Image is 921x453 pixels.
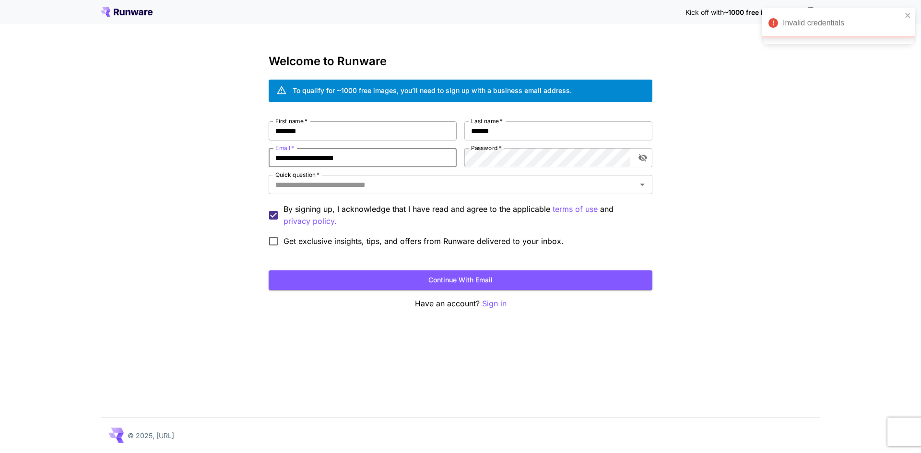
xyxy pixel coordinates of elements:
[471,144,502,152] label: Password
[905,12,911,19] button: close
[269,55,652,68] h3: Welcome to Runware
[783,17,902,29] div: Invalid credentials
[269,270,652,290] button: Continue with email
[283,235,564,247] span: Get exclusive insights, tips, and offers from Runware delivered to your inbox.
[275,144,294,152] label: Email
[283,215,337,227] button: By signing up, I acknowledge that I have read and agree to the applicable terms of use and
[724,8,797,16] span: ~1000 free images! 🎈
[275,117,307,125] label: First name
[283,203,645,227] p: By signing up, I acknowledge that I have read and agree to the applicable and
[553,203,598,215] button: By signing up, I acknowledge that I have read and agree to the applicable and privacy policy.
[685,8,724,16] span: Kick off with
[128,430,174,441] p: © 2025, [URL]
[275,171,319,179] label: Quick question
[801,2,820,21] button: In order to qualify for free credit, you need to sign up with a business email address and click ...
[269,298,652,310] p: Have an account?
[283,215,337,227] p: privacy policy.
[471,117,503,125] label: Last name
[293,85,572,95] div: To qualify for ~1000 free images, you’ll need to sign up with a business email address.
[636,178,649,191] button: Open
[553,203,598,215] p: terms of use
[482,298,507,310] button: Sign in
[634,149,651,166] button: toggle password visibility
